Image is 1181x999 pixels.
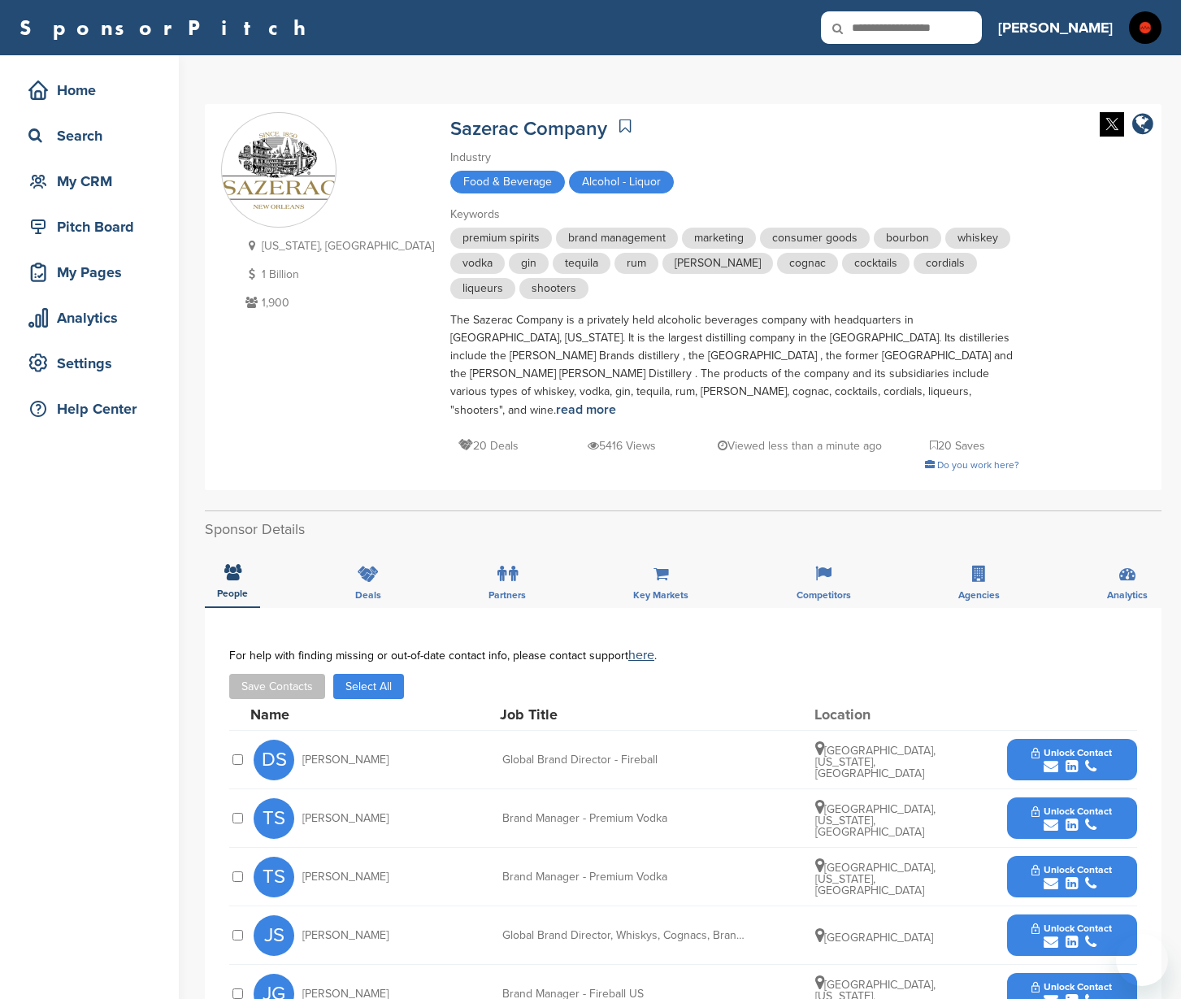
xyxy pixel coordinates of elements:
[24,76,163,105] div: Home
[815,861,936,897] span: [GEOGRAPHIC_DATA], [US_STATE], [GEOGRAPHIC_DATA]
[488,590,526,600] span: Partners
[1100,112,1124,137] img: Twitter white
[217,589,248,598] span: People
[241,264,434,284] p: 1 Billion
[1116,934,1168,986] iframe: Button to launch messaging window
[797,590,851,600] span: Competitors
[450,171,565,193] span: Food & Beverage
[509,253,549,274] span: gin
[1012,853,1131,901] button: Unlock Contact
[254,915,294,956] span: JS
[556,228,678,249] span: brand management
[20,17,316,38] a: SponsorPitch
[450,228,552,249] span: premium spirits
[998,10,1113,46] a: [PERSON_NAME]
[815,802,936,839] span: [GEOGRAPHIC_DATA], [US_STATE], [GEOGRAPHIC_DATA]
[682,228,756,249] span: marketing
[502,813,746,824] div: Brand Manager - Premium Vodka
[24,167,163,196] div: My CRM
[662,253,773,274] span: [PERSON_NAME]
[24,121,163,150] div: Search
[450,311,1019,419] div: The Sazerac Company is a privately held alcoholic beverages company with headquarters in [GEOGRAP...
[1031,864,1112,875] span: Unlock Contact
[450,117,607,141] a: Sazerac Company
[760,228,870,249] span: consumer goods
[519,278,588,299] span: shooters
[502,871,746,883] div: Brand Manager - Premium Vodka
[633,590,688,600] span: Key Markets
[937,459,1019,471] span: Do you work here?
[24,258,163,287] div: My Pages
[302,754,389,766] span: [PERSON_NAME]
[1031,806,1112,817] span: Unlock Contact
[450,149,1019,167] div: Industry
[229,674,325,699] button: Save Contacts
[16,208,163,245] a: Pitch Board
[1012,794,1131,843] button: Unlock Contact
[24,349,163,378] div: Settings
[302,930,389,941] span: [PERSON_NAME]
[777,253,838,274] span: cognac
[229,649,1137,662] div: For help with finding missing or out-of-date contact info, please contact support .
[24,303,163,332] div: Analytics
[16,163,163,200] a: My CRM
[500,707,744,722] div: Job Title
[1107,590,1148,600] span: Analytics
[458,436,519,456] p: 20 Deals
[302,813,389,824] span: [PERSON_NAME]
[24,394,163,423] div: Help Center
[502,754,746,766] div: Global Brand Director - Fireball
[205,519,1161,541] h2: Sponsor Details
[254,857,294,897] span: TS
[450,206,1019,224] div: Keywords
[16,390,163,428] a: Help Center
[930,436,985,456] p: 20 Saves
[998,16,1113,39] h3: [PERSON_NAME]
[241,293,434,313] p: 1,900
[1031,747,1112,758] span: Unlock Contact
[874,228,941,249] span: bourbon
[945,228,1010,249] span: whiskey
[302,871,389,883] span: [PERSON_NAME]
[333,674,404,699] button: Select All
[250,707,429,722] div: Name
[16,117,163,154] a: Search
[450,278,515,299] span: liqueurs
[16,72,163,109] a: Home
[556,402,616,418] a: read more
[1012,736,1131,784] button: Unlock Contact
[628,647,654,663] a: here
[1012,911,1131,960] button: Unlock Contact
[569,171,674,193] span: Alcohol - Liquor
[1129,11,1161,44] img: 506020664 717971873942188 5954278474043597247 n
[222,132,336,210] img: Sponsorpitch & Sazerac Company
[925,459,1019,471] a: Do you work here?
[355,590,381,600] span: Deals
[254,798,294,839] span: TS
[815,931,933,945] span: [GEOGRAPHIC_DATA]
[814,707,936,722] div: Location
[588,436,656,456] p: 5416 Views
[16,299,163,337] a: Analytics
[958,590,1000,600] span: Agencies
[502,930,746,941] div: Global Brand Director, Whiskys, Cognacs, Brandies, Liqueurs
[842,253,910,274] span: cocktails
[1132,112,1153,139] a: company link
[718,436,882,456] p: Viewed less than a minute ago
[553,253,610,274] span: tequila
[16,345,163,382] a: Settings
[1031,981,1112,992] span: Unlock Contact
[450,253,505,274] span: vodka
[914,253,977,274] span: cordials
[1031,923,1112,934] span: Unlock Contact
[241,236,434,256] p: [US_STATE], [GEOGRAPHIC_DATA]
[254,740,294,780] span: DS
[16,254,163,291] a: My Pages
[24,212,163,241] div: Pitch Board
[815,744,936,780] span: [GEOGRAPHIC_DATA], [US_STATE], [GEOGRAPHIC_DATA]
[614,253,658,274] span: rum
